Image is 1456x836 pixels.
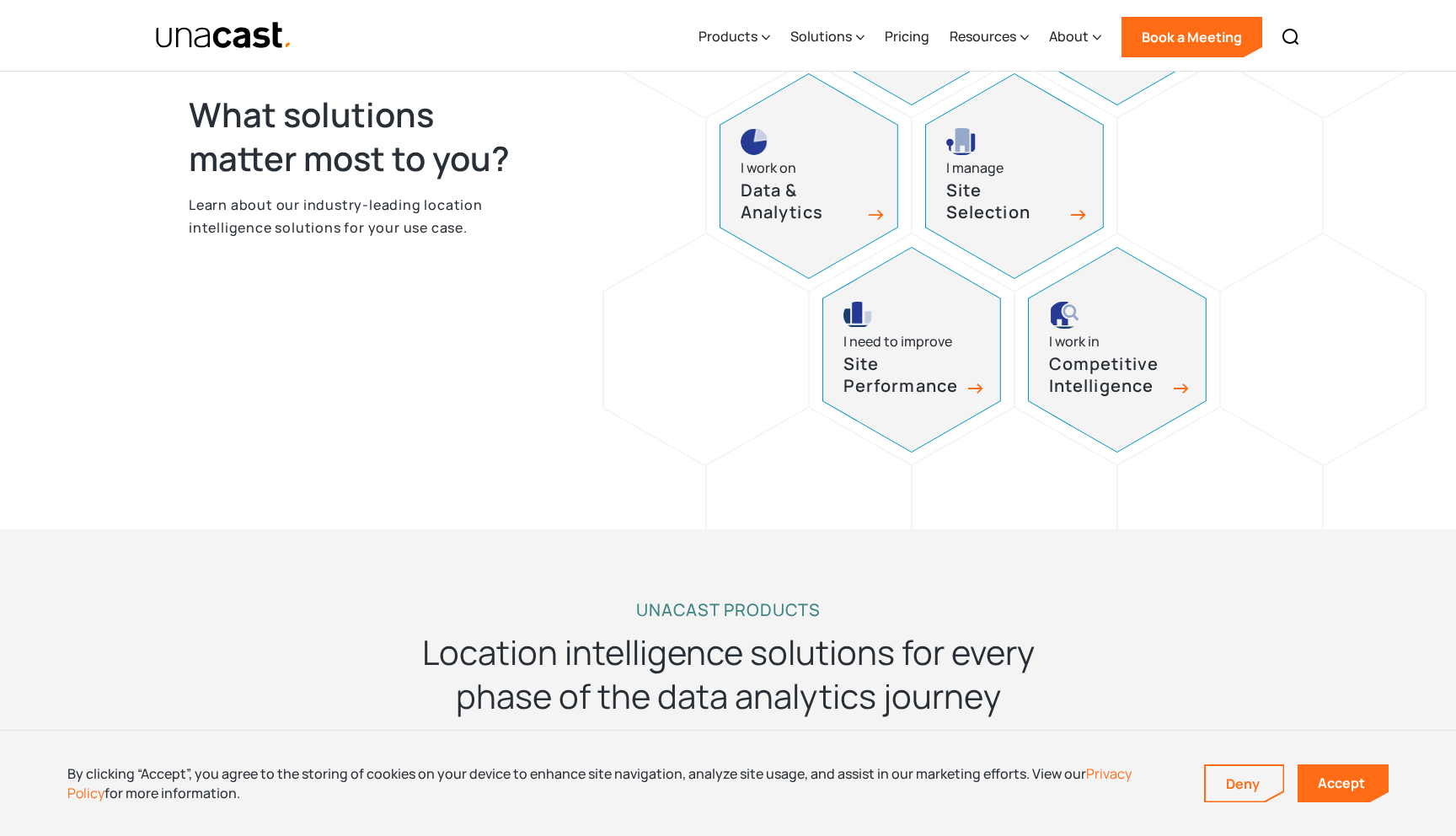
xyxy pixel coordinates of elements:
[843,302,872,329] img: site performance icon
[946,128,977,155] img: site selection icon
[946,157,1004,180] div: I manage
[155,21,292,51] a: home
[885,3,929,72] a: Pricing
[790,26,852,46] div: Solutions
[1121,17,1262,57] a: Book a Meeting
[925,73,1104,279] a: site selection icon I manageSite Selection
[843,353,961,398] h3: Site Performance
[741,157,796,180] div: I work on
[1298,764,1389,802] a: Accept
[67,764,1132,801] a: Privacy Policy
[1049,353,1167,398] h3: Competitive Intelligence
[699,26,757,46] div: Products
[67,764,1179,802] div: By clicking “Accept”, you agree to the storing of cookies on your device to enhance site navigati...
[741,180,859,224] h3: Data & Analytics
[636,597,821,624] h2: UNACAST PRODUCTS
[1028,247,1207,453] a: competitive intelligence iconI work inCompetitive Intelligence
[189,194,544,238] p: Learn about our industry-leading location intelligence solutions for your use case.
[950,26,1016,46] div: Resources
[1049,26,1089,46] div: About
[189,93,544,180] h2: What solutions matter most to you?
[822,247,1001,453] a: site performance iconI need to improveSite Performance
[1049,330,1100,353] div: I work in
[950,3,1029,72] div: Resources
[391,630,1065,718] h2: Location intelligence solutions for every phase of the data analytics journey
[946,180,1064,224] h3: Site Selection
[1281,27,1301,47] img: Search icon
[843,330,952,353] div: I need to improve
[1049,3,1101,72] div: About
[1206,766,1283,801] a: Deny
[1049,302,1080,329] img: competitive intelligence icon
[155,21,292,51] img: Unacast text logo
[699,3,770,72] div: Products
[741,128,768,155] img: pie chart icon
[790,3,864,72] div: Solutions
[720,73,898,279] a: pie chart iconI work onData & Analytics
